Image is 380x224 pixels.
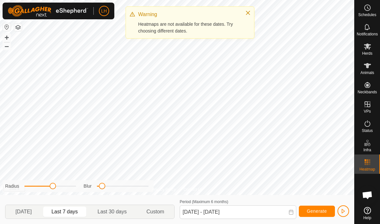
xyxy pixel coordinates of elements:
[358,13,376,17] span: Schedules
[180,200,228,204] label: Period (Maximum 6 months)
[14,23,22,31] button: Map Layers
[5,183,19,190] label: Radius
[184,187,203,192] a: Contact Us
[101,8,107,14] span: LH
[152,187,176,192] a: Privacy Policy
[362,51,372,55] span: Herds
[98,208,127,216] span: Last 30 days
[299,206,335,217] button: Generate
[243,8,252,17] button: Close
[52,208,78,216] span: Last 7 days
[138,11,239,18] div: Warning
[364,109,371,113] span: VPs
[147,208,164,216] span: Custom
[8,5,88,17] img: Gallagher Logo
[138,21,239,34] div: Heatmaps are not available for these dates. Try choosing different dates.
[363,148,371,152] span: Infra
[3,42,11,50] button: –
[360,71,374,75] span: Animals
[84,183,92,190] label: Blur
[357,32,378,36] span: Notifications
[362,129,373,133] span: Status
[355,204,380,222] a: Help
[359,167,375,171] span: Heatmap
[358,185,377,205] div: Open chat
[363,216,371,220] span: Help
[15,208,32,216] span: [DATE]
[3,23,11,31] button: Reset Map
[307,209,327,214] span: Generate
[3,34,11,42] button: +
[357,90,377,94] span: Neckbands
